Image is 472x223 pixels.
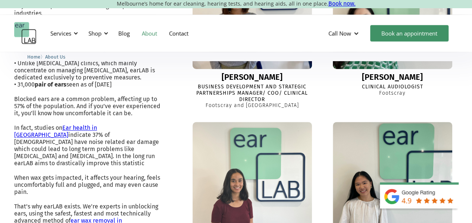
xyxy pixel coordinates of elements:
[45,54,65,60] span: About Us
[45,53,65,60] a: About Us
[27,54,40,60] span: Home
[112,22,136,44] a: Blog
[35,81,66,88] strong: pair of ears
[84,22,110,44] div: Shop
[88,29,101,37] div: Shop
[46,22,80,44] div: Services
[187,84,318,103] div: Business Development and Strategic Partnerships Manager/ COO/ Clinical Director
[328,29,351,37] div: Call Now
[14,124,97,138] a: Ear health in [GEOGRAPHIC_DATA]
[322,22,366,44] div: Call Now
[136,22,163,44] a: About
[14,22,37,44] a: home
[362,84,423,90] div: Clinical Audiologist
[163,22,194,44] a: Contact
[370,25,448,41] a: Book an appointment
[222,73,282,82] div: [PERSON_NAME]
[27,53,45,61] li: 〉
[50,29,71,37] div: Services
[27,53,40,60] a: Home
[379,90,406,97] div: Footscray
[362,73,423,82] div: [PERSON_NAME]
[206,103,299,109] div: Footscray and [GEOGRAPHIC_DATA]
